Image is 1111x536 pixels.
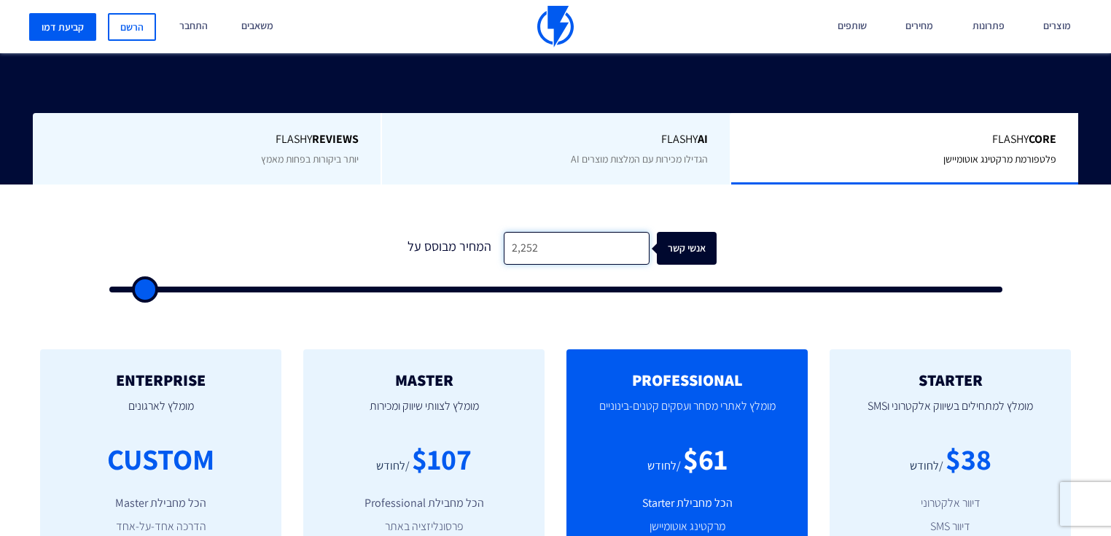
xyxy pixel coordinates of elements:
span: יותר ביקורות בפחות מאמץ [261,152,359,166]
div: המחיר מבוסס על [394,232,504,265]
a: קביעת דמו [29,13,96,41]
span: Flashy [404,131,707,148]
li: דיוור SMS [851,518,1049,535]
li: מרקטינג אוטומיישן [588,518,786,535]
h2: PROFESSIONAL [588,371,786,389]
div: CUSTOM [107,438,214,480]
div: /לחודש [910,458,943,475]
div: אנשי קשר [682,232,742,265]
li: פרסונליזציה באתר [325,518,523,535]
div: $38 [946,438,991,480]
div: /לחודש [376,458,410,475]
li: הדרכה אחד-על-אחד [62,518,260,535]
b: Core [1029,131,1056,147]
span: פלטפורמת מרקטינג אוטומיישן [943,152,1056,166]
p: מומלץ לצוותי שיווק ומכירות [325,389,523,438]
h2: STARTER [851,371,1049,389]
span: הגדילו מכירות עם המלצות מוצרים AI [571,152,708,166]
p: מומלץ לארגונים [62,389,260,438]
span: Flashy [55,131,359,148]
h2: ENTERPRISE [62,371,260,389]
li: דיוור אלקטרוני [851,495,1049,512]
div: /לחודש [647,458,681,475]
b: AI [698,131,708,147]
div: $61 [683,438,728,480]
a: הרשם [108,13,156,41]
span: Flashy [753,131,1056,148]
p: מומלץ לאתרי מסחר ועסקים קטנים-בינוניים [588,389,786,438]
li: הכל מחבילת Master [62,495,260,512]
h2: MASTER [325,371,523,389]
li: הכל מחבילת Professional [325,495,523,512]
b: REVIEWS [312,131,359,147]
p: מומלץ למתחילים בשיווק אלקטרוני וSMS [851,389,1049,438]
li: הכל מחבילת Starter [588,495,786,512]
div: $107 [412,438,472,480]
